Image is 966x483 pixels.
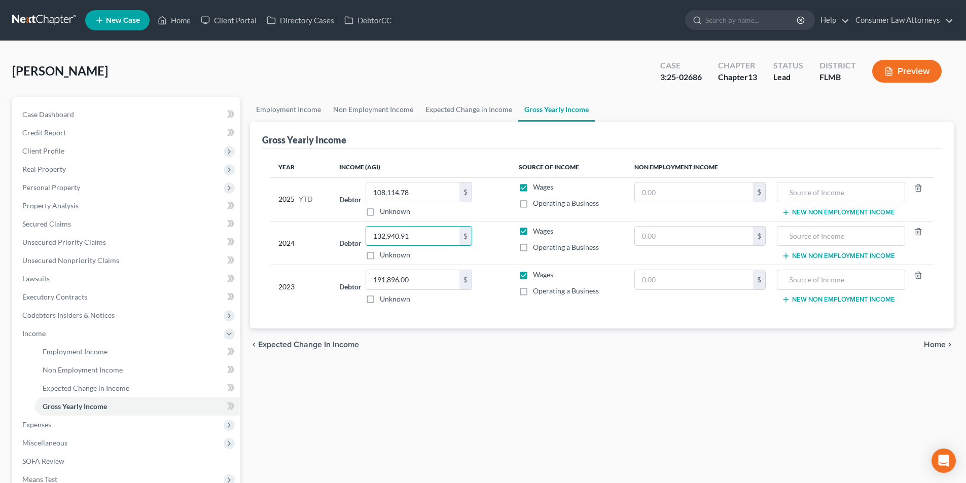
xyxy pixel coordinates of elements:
[380,294,410,304] label: Unknown
[22,183,80,192] span: Personal Property
[22,219,71,228] span: Secured Claims
[753,227,765,246] div: $
[782,227,899,246] input: Source of Income
[753,182,765,202] div: $
[533,227,553,235] span: Wages
[339,11,397,29] a: DebtorCC
[718,71,757,83] div: Chapter
[819,71,856,83] div: FLMB
[22,201,79,210] span: Property Analysis
[14,288,240,306] a: Executory Contracts
[339,281,362,292] label: Debtor
[380,206,410,216] label: Unknown
[380,250,410,260] label: Unknown
[106,17,140,24] span: New Case
[626,157,934,177] th: Non Employment Income
[14,215,240,233] a: Secured Claims
[748,72,757,82] span: 13
[22,128,66,137] span: Credit Report
[533,243,599,251] span: Operating a Business
[262,11,339,29] a: Directory Cases
[34,397,240,416] a: Gross Yearly Income
[872,60,942,83] button: Preview
[635,227,753,246] input: 0.00
[14,251,240,270] a: Unsecured Nonpriority Claims
[366,182,459,202] input: 0.00
[660,60,702,71] div: Case
[14,233,240,251] a: Unsecured Priority Claims
[14,197,240,215] a: Property Analysis
[22,420,51,429] span: Expenses
[14,270,240,288] a: Lawsuits
[782,252,895,260] button: New Non Employment Income
[932,449,956,473] div: Open Intercom Messenger
[924,341,954,349] button: Home chevron_right
[34,379,240,397] a: Expected Change in Income
[278,226,323,261] div: 2024
[22,256,119,265] span: Unsecured Nonpriority Claims
[533,286,599,295] span: Operating a Business
[43,347,108,356] span: Employment Income
[782,208,895,216] button: New Non Employment Income
[782,270,899,289] input: Source of Income
[718,60,757,71] div: Chapter
[22,311,115,319] span: Codebtors Insiders & Notices
[635,182,753,202] input: 0.00
[299,194,313,204] span: YTD
[533,182,553,191] span: Wages
[511,157,626,177] th: Source of Income
[22,292,87,301] span: Executory Contracts
[34,361,240,379] a: Non Employment Income
[250,341,359,349] button: chevron_left Expected Change in Income
[773,71,803,83] div: Lead
[262,134,346,146] div: Gross Yearly Income
[250,341,258,349] i: chevron_left
[366,270,459,289] input: 0.00
[753,270,765,289] div: $
[22,457,64,465] span: SOFA Review
[782,295,895,304] button: New Non Employment Income
[327,97,419,122] a: Non Employment Income
[331,157,510,177] th: Income (AGI)
[22,146,64,155] span: Client Profile
[815,11,849,29] a: Help
[22,329,46,338] span: Income
[22,238,106,246] span: Unsecured Priority Claims
[419,97,518,122] a: Expected Change in Income
[946,341,954,349] i: chevron_right
[850,11,953,29] a: Consumer Law Attorneys
[459,227,472,246] div: $
[459,270,472,289] div: $
[819,60,856,71] div: District
[339,194,362,205] label: Debtor
[782,182,899,202] input: Source of Income
[43,365,123,374] span: Non Employment Income
[270,157,331,177] th: Year
[43,402,107,411] span: Gross Yearly Income
[14,105,240,124] a: Case Dashboard
[14,452,240,470] a: SOFA Review
[22,274,50,283] span: Lawsuits
[278,270,323,304] div: 2023
[533,270,553,279] span: Wages
[22,110,74,119] span: Case Dashboard
[339,238,362,248] label: Debtor
[12,63,108,78] span: [PERSON_NAME]
[250,97,327,122] a: Employment Income
[43,384,129,392] span: Expected Change in Income
[660,71,702,83] div: 3:25-02686
[518,97,595,122] a: Gross Yearly Income
[773,60,803,71] div: Status
[153,11,196,29] a: Home
[705,11,798,29] input: Search by name...
[22,165,66,173] span: Real Property
[22,438,67,447] span: Miscellaneous
[196,11,262,29] a: Client Portal
[459,182,472,202] div: $
[635,270,753,289] input: 0.00
[34,343,240,361] a: Employment Income
[533,199,599,207] span: Operating a Business
[258,341,359,349] span: Expected Change in Income
[14,124,240,142] a: Credit Report
[366,227,459,246] input: 0.00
